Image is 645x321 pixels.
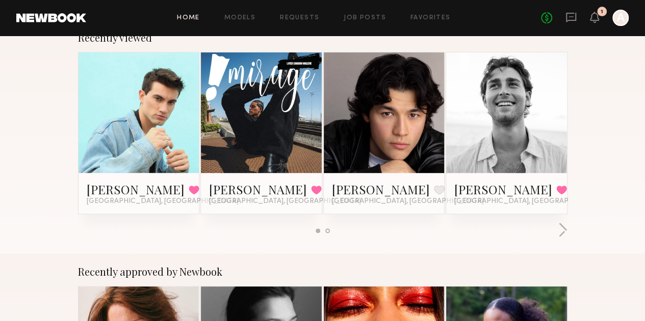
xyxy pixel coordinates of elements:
[177,15,200,21] a: Home
[601,9,603,15] div: 1
[87,181,185,197] a: [PERSON_NAME]
[209,197,361,206] span: [GEOGRAPHIC_DATA], [GEOGRAPHIC_DATA]
[332,197,484,206] span: [GEOGRAPHIC_DATA], [GEOGRAPHIC_DATA]
[224,15,255,21] a: Models
[280,15,319,21] a: Requests
[87,197,239,206] span: [GEOGRAPHIC_DATA], [GEOGRAPHIC_DATA]
[344,15,386,21] a: Job Posts
[454,197,606,206] span: [GEOGRAPHIC_DATA], [GEOGRAPHIC_DATA]
[454,181,552,197] a: [PERSON_NAME]
[332,181,430,197] a: [PERSON_NAME]
[78,266,567,278] div: Recently approved by Newbook
[410,15,451,21] a: Favorites
[612,10,629,26] a: A
[209,181,307,197] a: [PERSON_NAME]
[78,32,567,44] div: Recently viewed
